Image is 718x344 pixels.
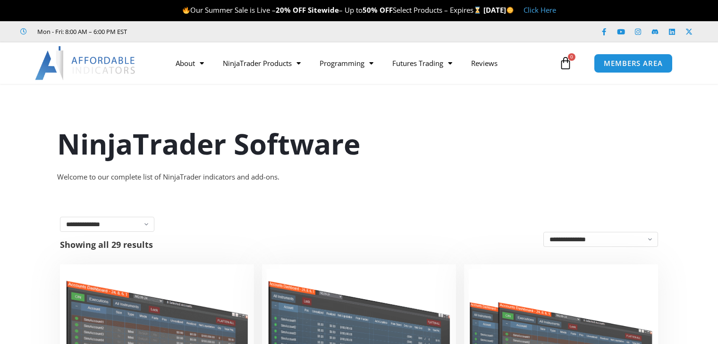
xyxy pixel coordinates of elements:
iframe: Customer reviews powered by Trustpilot [140,27,282,36]
img: LogoAI | Affordable Indicators – NinjaTrader [35,46,136,80]
div: Welcome to our complete list of NinjaTrader indicators and add-ons. [57,171,661,184]
a: 0 [545,49,586,77]
a: NinjaTrader Products [213,52,310,74]
img: 🌞 [507,7,514,14]
strong: 20% OFF [276,5,306,15]
span: Our Summer Sale is Live – – Up to Select Products – Expires [182,5,483,15]
span: 0 [568,53,575,61]
strong: 50% OFF [363,5,393,15]
a: Click Here [524,5,556,15]
select: Shop order [543,232,658,247]
strong: Sitewide [308,5,339,15]
nav: Menu [166,52,557,74]
a: MEMBERS AREA [594,54,673,73]
strong: [DATE] [483,5,514,15]
h1: NinjaTrader Software [57,124,661,164]
img: ⌛ [474,7,481,14]
span: Mon - Fri: 8:00 AM – 6:00 PM EST [35,26,127,37]
span: MEMBERS AREA [604,60,663,67]
p: Showing all 29 results [60,240,153,249]
a: About [166,52,213,74]
img: 🔥 [183,7,190,14]
a: Futures Trading [383,52,462,74]
a: Reviews [462,52,507,74]
a: Programming [310,52,383,74]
